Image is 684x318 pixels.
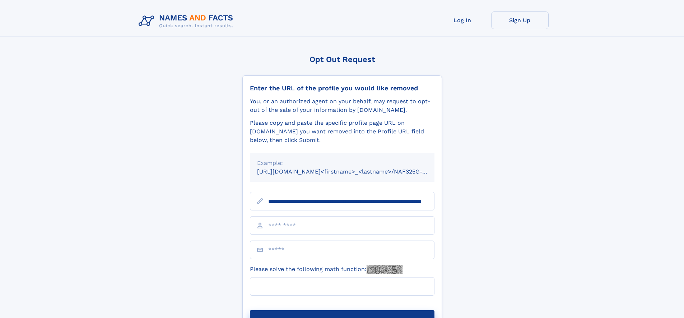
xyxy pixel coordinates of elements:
div: Please copy and paste the specific profile page URL on [DOMAIN_NAME] you want removed into the Pr... [250,119,434,144]
div: You, or an authorized agent on your behalf, may request to opt-out of the sale of your informatio... [250,97,434,114]
div: Example: [257,159,427,167]
a: Sign Up [491,11,549,29]
label: Please solve the following math function: [250,265,403,274]
small: [URL][DOMAIN_NAME]<firstname>_<lastname>/NAF325G-xxxxxxxx [257,168,448,175]
img: Logo Names and Facts [136,11,239,31]
a: Log In [434,11,491,29]
div: Opt Out Request [242,55,442,64]
div: Enter the URL of the profile you would like removed [250,84,434,92]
